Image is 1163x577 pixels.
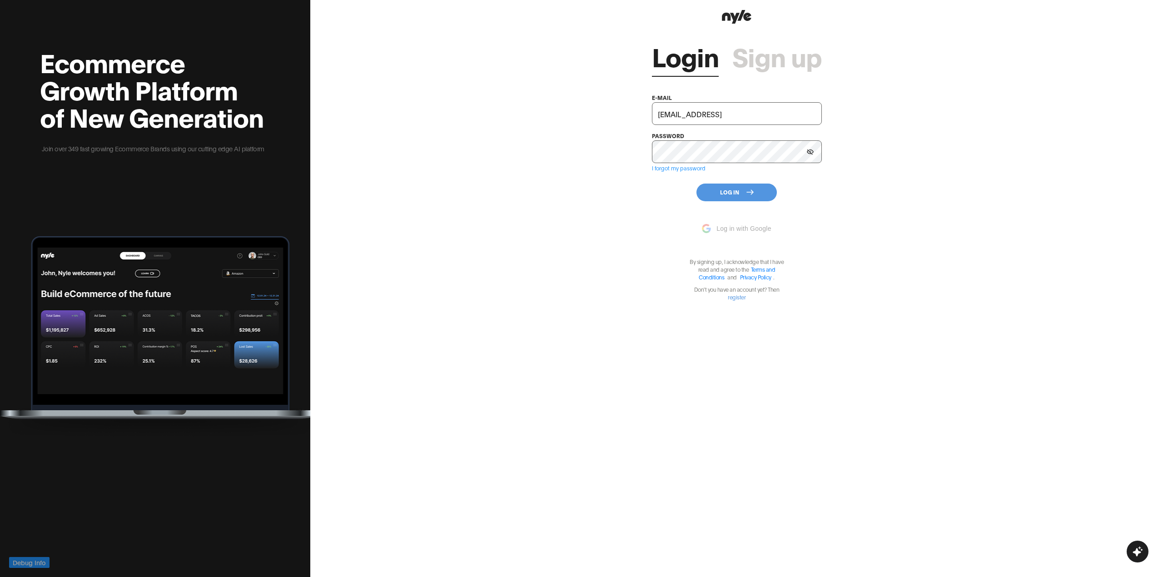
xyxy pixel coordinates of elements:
p: By signing up, I acknowledge that I have read and agree to the . [685,258,789,281]
label: e-mail [652,94,672,101]
button: Log In [696,184,777,201]
a: register [728,293,746,300]
button: Log in with Google [696,219,776,238]
span: Log in with Google [716,224,771,234]
a: Terms and Conditions [699,266,775,280]
p: Don't you have an account yet? Then [685,285,789,301]
label: password [652,132,684,139]
a: Login [652,42,719,70]
span: Debug Info [13,557,46,567]
p: Join over 349 fast growing Ecommerce Brands using our cutting edge AI platform [40,144,266,154]
h2: Ecommerce Growth Platform of New Generation [40,48,266,130]
button: Debug Info [9,557,50,568]
span: and [725,274,739,280]
a: I forgot my password [652,164,706,171]
a: Privacy Policy [740,274,771,280]
a: Sign up [732,42,822,70]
